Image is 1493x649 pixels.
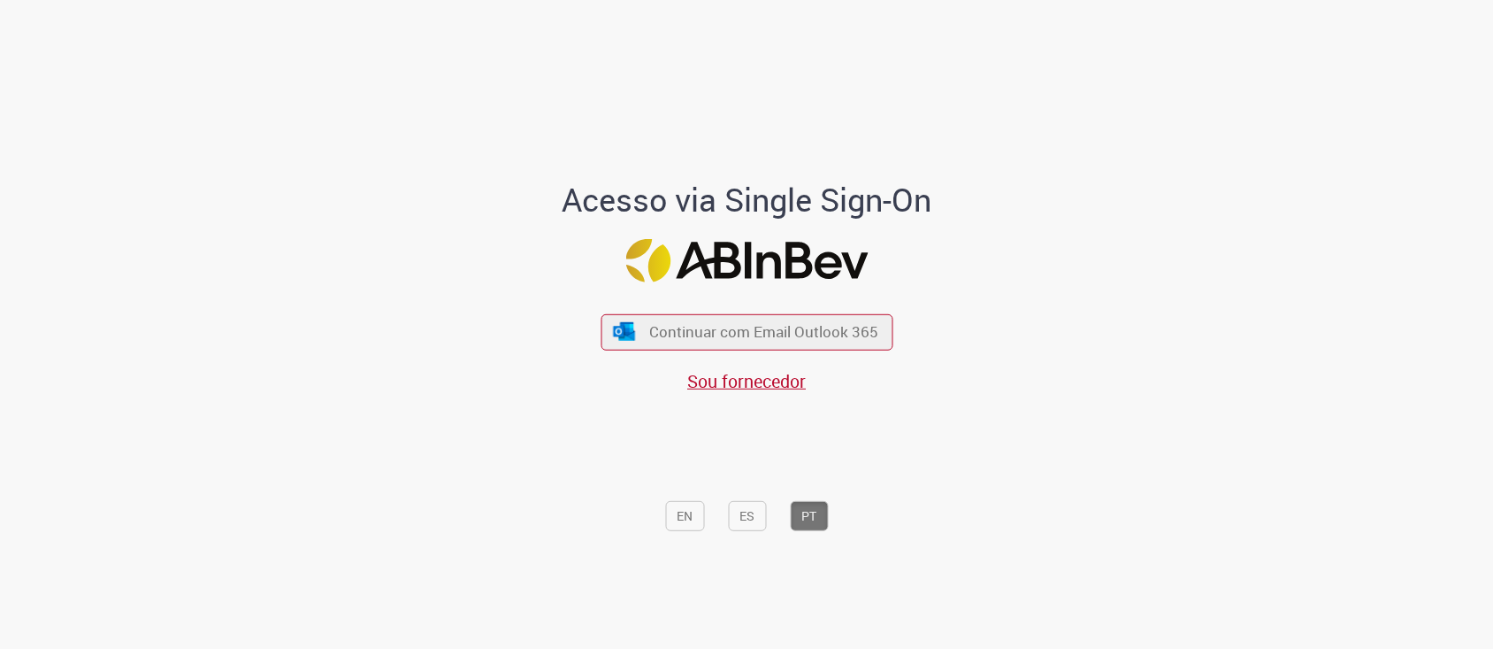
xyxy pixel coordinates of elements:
[625,239,868,282] img: Logo ABInBev
[501,182,992,218] h1: Acesso via Single Sign-On
[728,501,766,531] button: ES
[665,501,704,531] button: EN
[601,313,892,350] button: ícone Azure/Microsoft 360 Continuar com Email Outlook 365
[687,369,806,393] a: Sou fornecedor
[649,322,878,343] span: Continuar com Email Outlook 365
[612,322,637,341] img: ícone Azure/Microsoft 360
[790,501,828,531] button: PT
